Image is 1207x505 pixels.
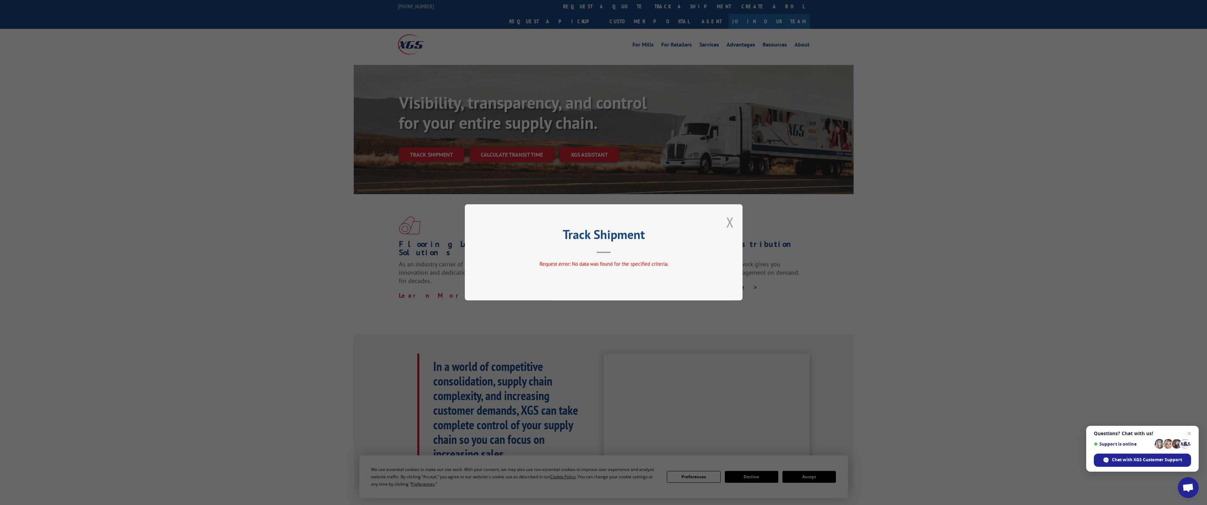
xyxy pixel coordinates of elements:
[1178,477,1199,498] div: Open chat
[1094,441,1152,447] span: Support is online
[726,213,734,231] button: Close modal
[1094,454,1191,467] div: Chat with XGS Customer Support
[1185,429,1193,438] span: Close chat
[539,261,668,267] span: Request error: No data was found for the specified criteria.
[1112,457,1182,463] span: Chat with XGS Customer Support
[500,230,708,243] h2: Track Shipment
[1094,431,1191,436] span: Questions? Chat with us!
